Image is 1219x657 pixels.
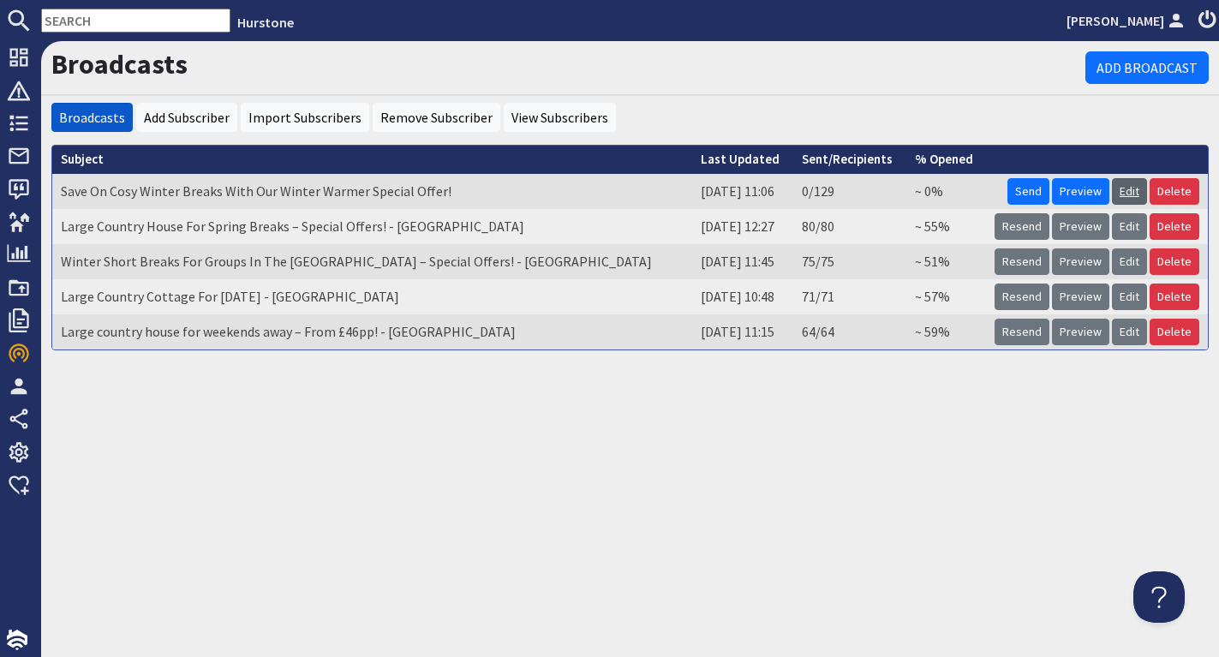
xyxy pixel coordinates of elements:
[692,244,793,279] td: [DATE] 11:45
[52,279,692,314] td: Large Country Cottage For [DATE] - [GEOGRAPHIC_DATA]
[1052,178,1109,205] a: Preview
[692,146,793,174] th: Last Updated
[1150,178,1199,205] a: Delete
[52,209,692,244] td: Large Country House For Spring Breaks – Special Offers! - [GEOGRAPHIC_DATA]
[52,314,692,349] td: Large country house for weekends away – From £46pp! - [GEOGRAPHIC_DATA]
[995,319,1049,345] a: Resend
[1052,213,1109,240] a: Preview
[1133,571,1185,623] iframe: Toggle Customer Support
[802,182,834,200] a: 0/129
[802,323,834,340] a: 64/64
[52,174,692,209] td: Save On Cosy Winter Breaks With Our Winter Warmer Special Offer!
[906,314,986,349] td: ~ 59%
[692,209,793,244] td: [DATE] 12:27
[1052,248,1109,275] a: Preview
[802,288,834,305] a: 71/71
[1007,178,1049,205] a: Send
[1150,284,1199,310] a: Delete
[52,244,692,279] td: Winter Short Breaks For Groups In The [GEOGRAPHIC_DATA] – Special Offers! - [GEOGRAPHIC_DATA]
[906,279,986,314] td: ~ 57%
[1112,213,1147,240] a: Edit
[1052,284,1109,310] a: Preview
[1085,51,1209,84] a: Add Broadcast
[692,174,793,209] td: [DATE] 11:06
[1112,284,1147,310] a: Edit
[692,279,793,314] td: [DATE] 10:48
[995,248,1049,275] a: Resend
[995,213,1049,240] a: Resend
[1067,10,1188,31] a: [PERSON_NAME]
[802,253,834,270] a: 75/75
[692,314,793,349] td: [DATE] 11:15
[906,244,986,279] td: ~ 51%
[511,109,608,126] a: View Subscribers
[906,146,986,174] th: % Opened
[1112,248,1147,275] a: Edit
[59,109,125,126] a: Broadcasts
[793,146,907,174] th: Sent/Recipients
[1150,319,1199,345] a: Delete
[248,109,362,126] a: Import Subscribers
[802,218,834,235] a: 80/80
[41,9,230,33] input: SEARCH
[144,109,230,126] a: Add Subscriber
[237,14,294,31] a: Hurstone
[906,209,986,244] td: ~ 55%
[1052,319,1109,345] a: Preview
[1150,248,1199,275] a: Delete
[995,284,1049,310] a: Resend
[52,146,692,174] th: Subject
[1112,319,1147,345] a: Edit
[906,174,986,209] td: ~ 0%
[7,630,27,650] img: staytech_i_w-64f4e8e9ee0a9c174fd5317b4b171b261742d2d393467e5bdba4413f4f884c10.svg
[51,47,188,81] a: Broadcasts
[1150,213,1199,240] a: Delete
[380,109,493,126] a: Remove Subscriber
[1112,178,1147,205] a: Edit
